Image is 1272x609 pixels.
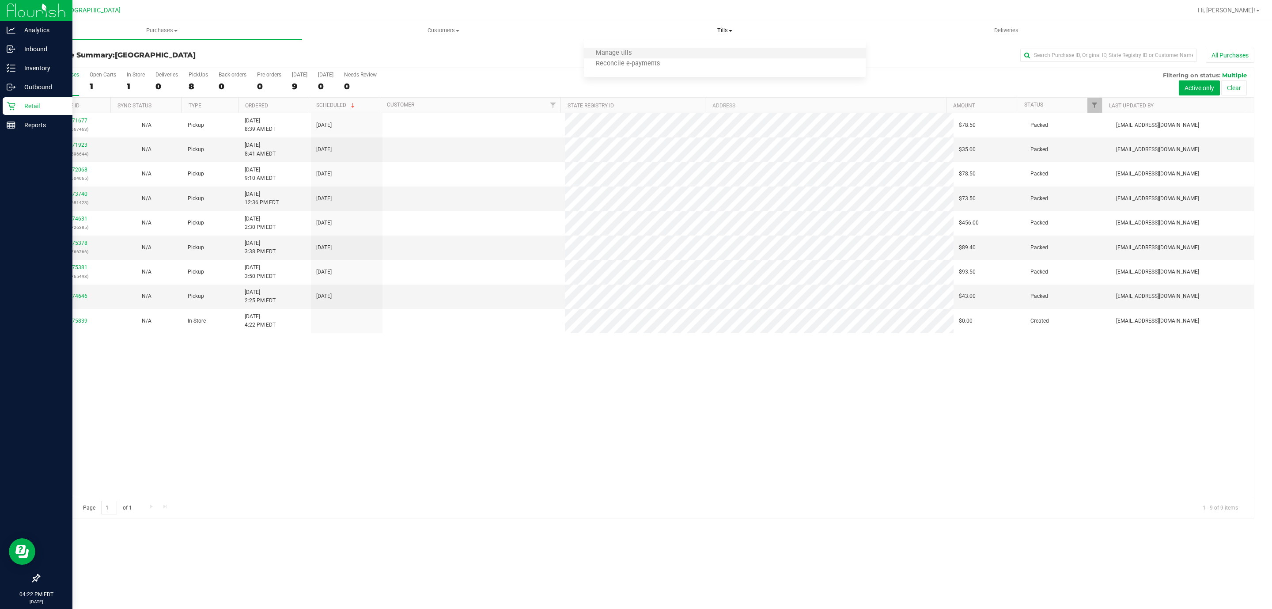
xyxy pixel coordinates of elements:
[1116,219,1199,227] span: [EMAIL_ADDRESS][DOMAIN_NAME]
[189,72,208,78] div: PickUps
[45,125,106,133] p: (325567463)
[45,150,106,158] p: (325596644)
[1116,317,1199,325] span: [EMAIL_ADDRESS][DOMAIN_NAME]
[959,317,973,325] span: $0.00
[584,60,672,68] span: Reconcile e-payments
[959,268,976,276] span: $93.50
[1030,170,1048,178] span: Packed
[316,268,332,276] span: [DATE]
[546,98,560,113] a: Filter
[76,501,139,514] span: Page of 1
[245,141,276,158] span: [DATE] 8:41 AM EDT
[127,81,145,91] div: 1
[959,244,976,252] span: $89.40
[142,317,151,325] button: N/A
[1030,121,1048,129] span: Packed
[45,174,106,183] p: (325604665)
[303,27,583,34] span: Customers
[344,72,377,78] div: Needs Review
[117,103,151,109] a: Sync Status
[101,501,117,514] input: 1
[584,49,644,57] span: Manage tills
[142,318,151,324] span: Not Applicable
[15,25,68,35] p: Analytics
[188,145,204,154] span: Pickup
[1116,194,1199,203] span: [EMAIL_ADDRESS][DOMAIN_NAME]
[245,103,268,109] a: Ordered
[245,288,276,305] span: [DATE] 2:25 PM EDT
[22,27,302,34] span: Purchases
[318,72,333,78] div: [DATE]
[316,244,332,252] span: [DATE]
[115,51,196,59] span: [GEOGRAPHIC_DATA]
[142,145,151,154] button: N/A
[142,220,151,226] span: Not Applicable
[63,318,87,324] a: 11975839
[189,103,201,109] a: Type
[7,45,15,53] inline-svg: Inbound
[1087,98,1102,113] a: Filter
[219,72,246,78] div: Back-orders
[1116,170,1199,178] span: [EMAIL_ADDRESS][DOMAIN_NAME]
[245,117,276,133] span: [DATE] 8:39 AM EDT
[1020,49,1197,62] input: Search Purchase ID, Original ID, State Registry ID or Customer Name...
[257,72,281,78] div: Pre-orders
[142,171,151,177] span: Not Applicable
[1198,7,1255,14] span: Hi, [PERSON_NAME]!
[1116,244,1199,252] span: [EMAIL_ADDRESS][DOMAIN_NAME]
[1030,317,1049,325] span: Created
[142,146,151,152] span: Not Applicable
[63,191,87,197] a: 11973740
[1030,268,1048,276] span: Packed
[1116,292,1199,301] span: [EMAIL_ADDRESS][DOMAIN_NAME]
[344,81,377,91] div: 0
[188,194,204,203] span: Pickup
[1206,48,1254,63] button: All Purchases
[60,7,121,14] span: [GEOGRAPHIC_DATA]
[155,81,178,91] div: 0
[584,27,865,34] span: Tills
[1030,219,1048,227] span: Packed
[959,121,976,129] span: $78.50
[188,219,204,227] span: Pickup
[188,121,204,129] span: Pickup
[63,264,87,270] a: 11975381
[15,101,68,111] p: Retail
[39,51,444,59] h3: Purchase Summary:
[316,102,356,108] a: Scheduled
[245,215,276,232] span: [DATE] 2:30 PM EDT
[142,195,151,202] span: Not Applicable
[245,312,276,329] span: [DATE] 4:22 PM EDT
[316,219,332,227] span: [DATE]
[1116,145,1199,154] span: [EMAIL_ADDRESS][DOMAIN_NAME]
[142,269,151,275] span: Not Applicable
[4,598,68,605] p: [DATE]
[584,21,865,40] a: Tills Manage tills Reconcile e-payments
[9,538,35,565] iframe: Resource center
[142,121,151,129] button: N/A
[63,240,87,246] a: 11975378
[188,170,204,178] span: Pickup
[245,190,279,207] span: [DATE] 12:36 PM EDT
[155,72,178,78] div: Deliveries
[127,72,145,78] div: In Store
[63,216,87,222] a: 11974631
[959,292,976,301] span: $43.00
[1221,80,1247,95] button: Clear
[1030,244,1048,252] span: Packed
[15,63,68,73] p: Inventory
[63,293,87,299] a: 11974646
[1116,121,1199,129] span: [EMAIL_ADDRESS][DOMAIN_NAME]
[142,244,151,252] button: N/A
[1222,72,1247,79] span: Multiple
[45,272,106,281] p: (325765498)
[959,219,979,227] span: $456.00
[245,239,276,256] span: [DATE] 3:38 PM EDT
[316,194,332,203] span: [DATE]
[257,81,281,91] div: 0
[142,194,151,203] button: N/A
[4,590,68,598] p: 04:22 PM EDT
[959,170,976,178] span: $78.50
[188,292,204,301] span: Pickup
[292,81,307,91] div: 9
